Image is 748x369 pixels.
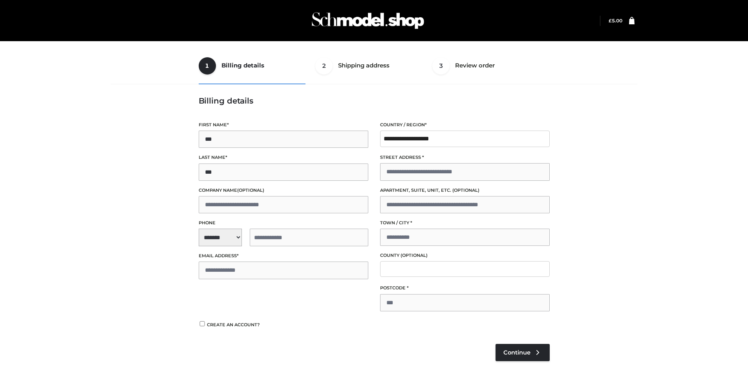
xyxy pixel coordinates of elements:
[199,154,368,161] label: Last name
[380,219,550,227] label: Town / City
[452,187,479,193] span: (optional)
[496,344,550,361] a: Continue
[199,252,368,260] label: Email address
[609,18,622,24] bdi: 5.00
[199,121,368,129] label: First name
[609,18,622,24] a: £5.00
[207,322,260,327] span: Create an account?
[199,219,368,227] label: Phone
[609,18,612,24] span: £
[380,284,550,292] label: Postcode
[380,154,550,161] label: Street address
[199,187,368,194] label: Company name
[199,96,550,105] h3: Billing details
[380,121,550,129] label: Country / Region
[401,253,428,258] span: (optional)
[380,252,550,259] label: County
[309,5,427,36] img: Schmodel Admin 964
[503,349,530,356] span: Continue
[237,187,264,193] span: (optional)
[380,187,550,194] label: Apartment, suite, unit, etc.
[199,321,206,326] input: Create an account?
